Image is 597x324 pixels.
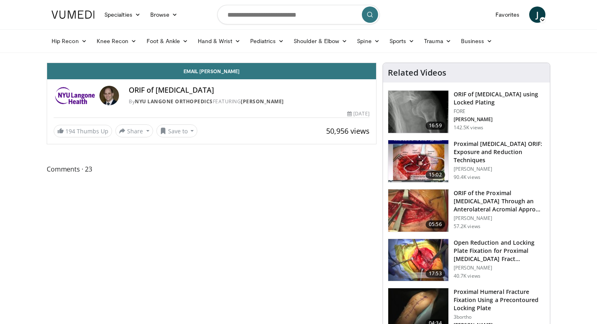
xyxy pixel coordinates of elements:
a: [PERSON_NAME] [241,98,284,105]
a: 17:53 Open Reduction and Locking Plate Fixation for Proximal [MEDICAL_DATA] Fract… [PERSON_NAME] ... [388,239,545,282]
p: 90.4K views [454,174,480,180]
a: Favorites [491,7,524,23]
img: Mighell_-_Locked_Plating_for_Proximal_Humerus_Fx_100008672_2.jpg.150x105_q85_crop-smart_upscale.jpg [388,91,448,133]
span: 16:59 [426,122,445,130]
a: Email [PERSON_NAME] [47,63,376,79]
a: NYU Langone Orthopedics [135,98,213,105]
a: Trauma [419,33,456,49]
a: 16:59 ORIF of [MEDICAL_DATA] using Locked Plating FORE [PERSON_NAME] 142.5K views [388,90,545,133]
p: [PERSON_NAME] [454,215,545,222]
h4: Related Videos [388,68,446,78]
img: Avatar [99,86,119,105]
img: VuMedi Logo [52,11,95,19]
div: By FEATURING [129,98,369,105]
input: Search topics, interventions [217,5,380,24]
a: Shoulder & Elbow [289,33,352,49]
p: 57.2K views [454,223,480,230]
p: 142.5K views [454,124,483,131]
a: J [529,7,545,23]
span: 05:56 [426,220,445,228]
span: 194 [65,127,75,135]
h3: ORIF of the Proximal [MEDICAL_DATA] Through an Anterolateral Acromial Appro… [454,189,545,213]
img: Q2xRg7exoPLTwO8X4xMDoxOjBzMTt2bJ.150x105_q85_crop-smart_upscale.jpg [388,239,448,281]
span: 50,956 views [326,126,370,136]
span: 15:02 [426,171,445,179]
p: 40.7K views [454,273,480,279]
a: 05:56 ORIF of the Proximal [MEDICAL_DATA] Through an Anterolateral Acromial Appro… [PERSON_NAME] ... [388,189,545,232]
h4: ORIF of [MEDICAL_DATA] [129,86,369,95]
div: [DATE] [347,110,369,117]
p: [PERSON_NAME] [454,265,545,271]
img: NYU Langone Orthopedics [54,86,96,105]
button: Save to [156,124,198,137]
a: Sports [385,33,420,49]
p: [PERSON_NAME] [454,166,545,172]
a: Specialties [99,7,145,23]
a: Hip Recon [47,33,92,49]
h3: Proximal [MEDICAL_DATA] ORIF: Exposure and Reduction Techniques [454,140,545,164]
p: 3bortho [454,314,545,320]
span: 17:53 [426,270,445,278]
img: gardner_3.png.150x105_q85_crop-smart_upscale.jpg [388,189,448,232]
a: Business [456,33,497,49]
a: 194 Thumbs Up [54,125,112,137]
a: Pediatrics [245,33,289,49]
a: Foot & Ankle [142,33,193,49]
a: 15:02 Proximal [MEDICAL_DATA] ORIF: Exposure and Reduction Techniques [PERSON_NAME] 90.4K views [388,140,545,183]
span: Comments 23 [47,164,376,174]
a: Hand & Wrist [193,33,245,49]
a: Browse [145,7,183,23]
button: Share [115,124,153,137]
h3: ORIF of [MEDICAL_DATA] using Locked Plating [454,90,545,107]
h3: Proximal Humeral Fracture Fixation Using a Precontoured Locking Plate [454,288,545,312]
img: gardener_hum_1.png.150x105_q85_crop-smart_upscale.jpg [388,140,448,183]
p: FORE [454,108,545,115]
p: [PERSON_NAME] [454,116,545,123]
a: Knee Recon [92,33,142,49]
a: Spine [352,33,384,49]
h3: Open Reduction and Locking Plate Fixation for Proximal [MEDICAL_DATA] Fract… [454,239,545,263]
